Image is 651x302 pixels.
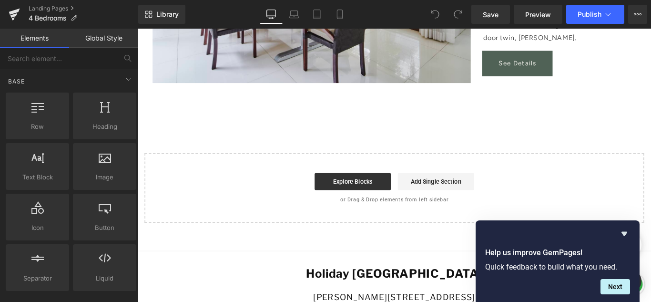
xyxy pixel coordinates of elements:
button: Next question [600,279,630,294]
div: Help us improve GemPages! [485,228,630,294]
span: Row [9,122,66,132]
span: Save [483,10,498,20]
a: Explore Blocks [199,162,285,181]
span: Liquid [76,273,133,283]
span: 4 Bedrooms [29,14,67,22]
p: or Drag & Drop elements from left sidebar [23,189,554,196]
span: Heading [76,122,133,132]
a: See Details [387,25,466,54]
button: More [628,5,647,24]
button: Hide survey [619,228,630,240]
button: Undo [426,5,445,24]
span: Button [76,223,133,233]
span: Image [76,172,133,182]
span: Preview [525,10,551,20]
button: Redo [448,5,468,24]
a: Landing Pages [29,5,138,12]
a: Desktop [260,5,283,24]
a: Add Single Section [292,162,378,181]
span: Icon [9,223,66,233]
span: Base [7,77,26,86]
span: Text Block [9,172,66,182]
a: New Library [138,5,185,24]
a: Tablet [305,5,328,24]
a: Mobile [328,5,351,24]
button: Publish [566,5,624,24]
span: Separator [9,273,66,283]
span: Library [156,10,179,19]
p: Quick feedback to build what you need. [485,262,630,271]
span: Publish [578,10,601,18]
h2: Help us improve GemPages! [485,247,630,259]
a: Global Style [69,29,138,48]
a: Laptop [283,5,305,24]
a: Preview [514,5,562,24]
strong: Holiday [GEOGRAPHIC_DATA] [189,267,388,283]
